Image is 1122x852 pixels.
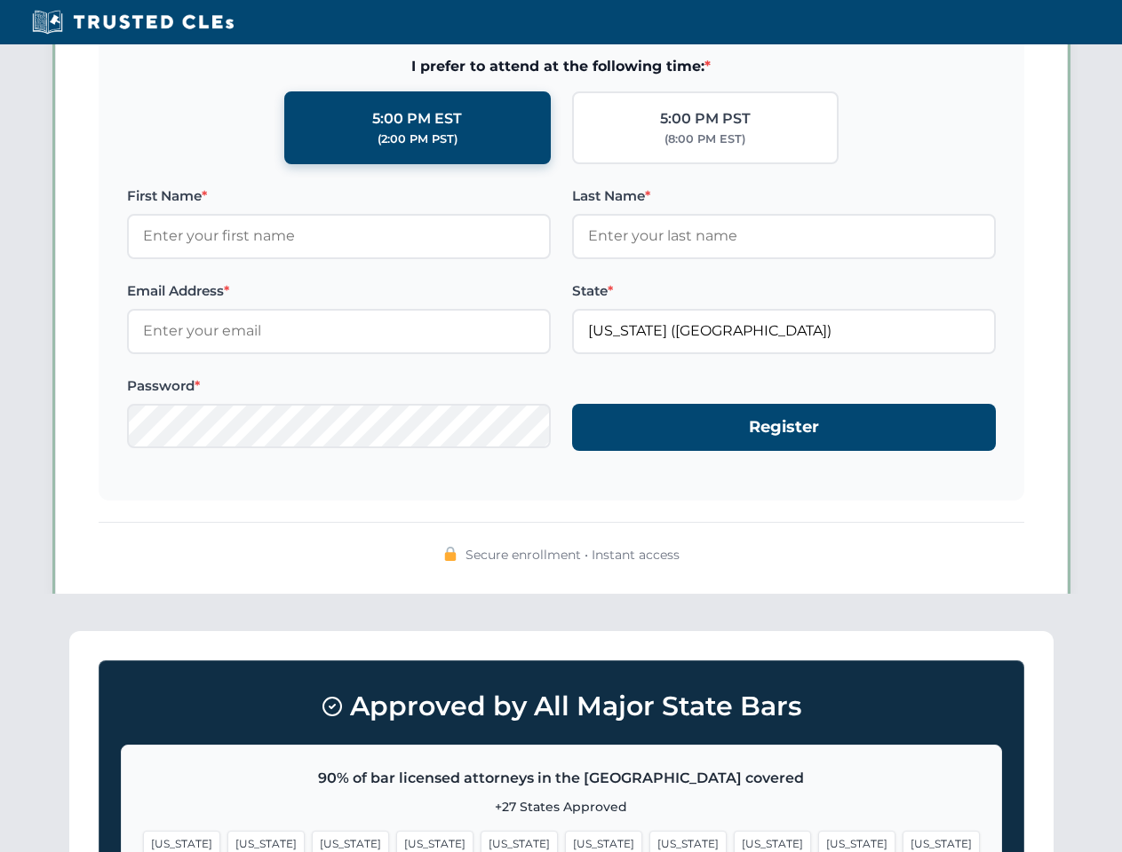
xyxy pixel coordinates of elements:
[27,9,239,35] img: Trusted CLEs
[127,280,551,302] label: Email Address
[372,107,462,130] div: 5:00 PM EST
[466,545,680,564] span: Secure enrollment • Instant access
[572,280,996,302] label: State
[664,130,745,148] div: (8:00 PM EST)
[660,107,751,130] div: 5:00 PM PST
[572,404,996,451] button: Register
[572,214,996,258] input: Enter your last name
[127,309,551,353] input: Enter your email
[127,185,551,207] label: First Name
[143,767,980,790] p: 90% of bar licensed attorneys in the [GEOGRAPHIC_DATA] covered
[127,55,996,78] span: I prefer to attend at the following time:
[121,682,1002,730] h3: Approved by All Major State Bars
[443,547,458,561] img: 🔒
[572,309,996,353] input: Florida (FL)
[143,797,980,816] p: +27 States Approved
[572,185,996,207] label: Last Name
[378,130,458,148] div: (2:00 PM PST)
[127,214,551,258] input: Enter your first name
[127,375,551,397] label: Password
